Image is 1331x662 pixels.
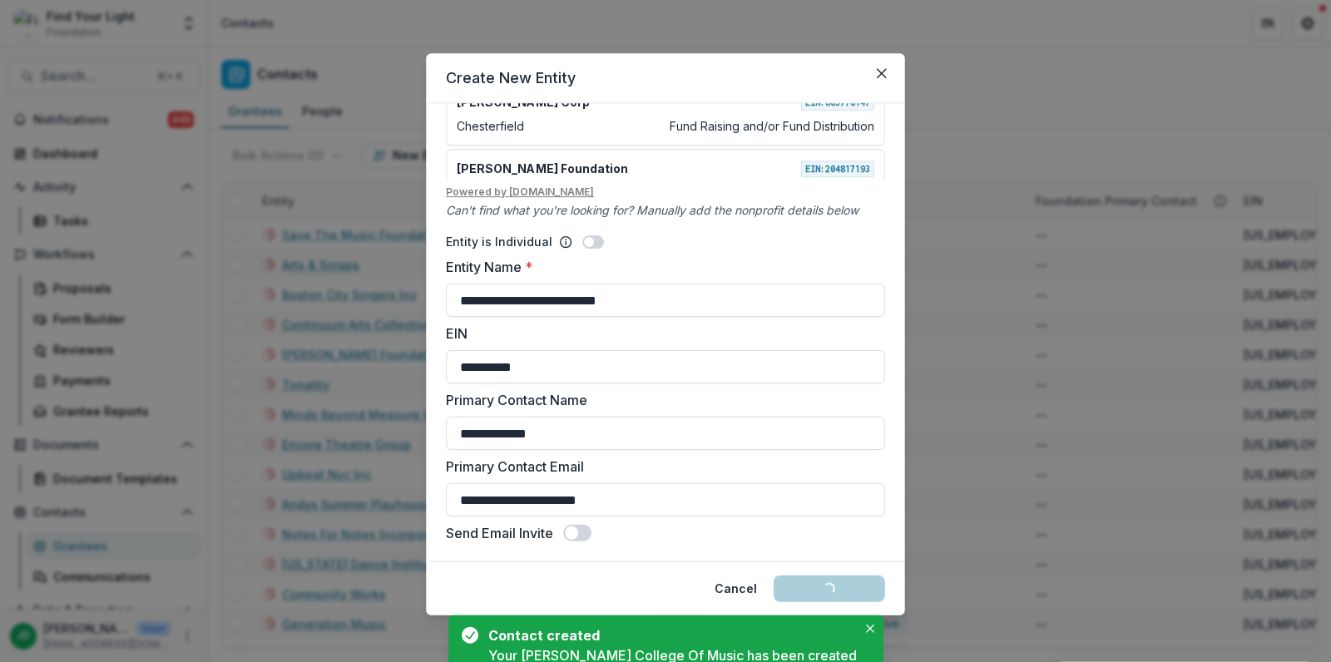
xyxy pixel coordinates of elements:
button: Close [860,619,880,639]
label: Send Email Invite [446,523,553,543]
u: Powered by [446,185,885,200]
button: Close [868,60,895,86]
div: [PERSON_NAME] FoundationEIN:204817193[GEOGRAPHIC_DATA]Scholarships, Student Financial Aid Service... [446,149,885,212]
label: EIN [446,324,875,343]
label: Entity Name [446,257,875,277]
p: [PERSON_NAME] Corp [457,93,590,111]
span: EIN: 863776147 [801,94,874,111]
p: Fund Raising and/or Fund Distribution [670,117,874,135]
div: Contact created [488,625,850,645]
a: [DOMAIN_NAME] [509,185,594,198]
button: Cancel [705,576,767,602]
div: [PERSON_NAME] CorpEIN:863776147ChesterfieldFund Raising and/or Fund Distribution [446,82,885,146]
span: EIN: 204817193 [801,161,874,177]
header: Create New Entity [426,53,904,103]
i: Can't find what you're looking for? Manually add the nonprofit details below [446,203,858,217]
p: Entity is Individual [446,233,552,250]
p: Chesterfield [457,117,524,135]
label: Primary Contact Email [446,457,875,477]
label: Primary Contact Name [446,390,875,410]
p: [PERSON_NAME] Foundation [457,160,628,177]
